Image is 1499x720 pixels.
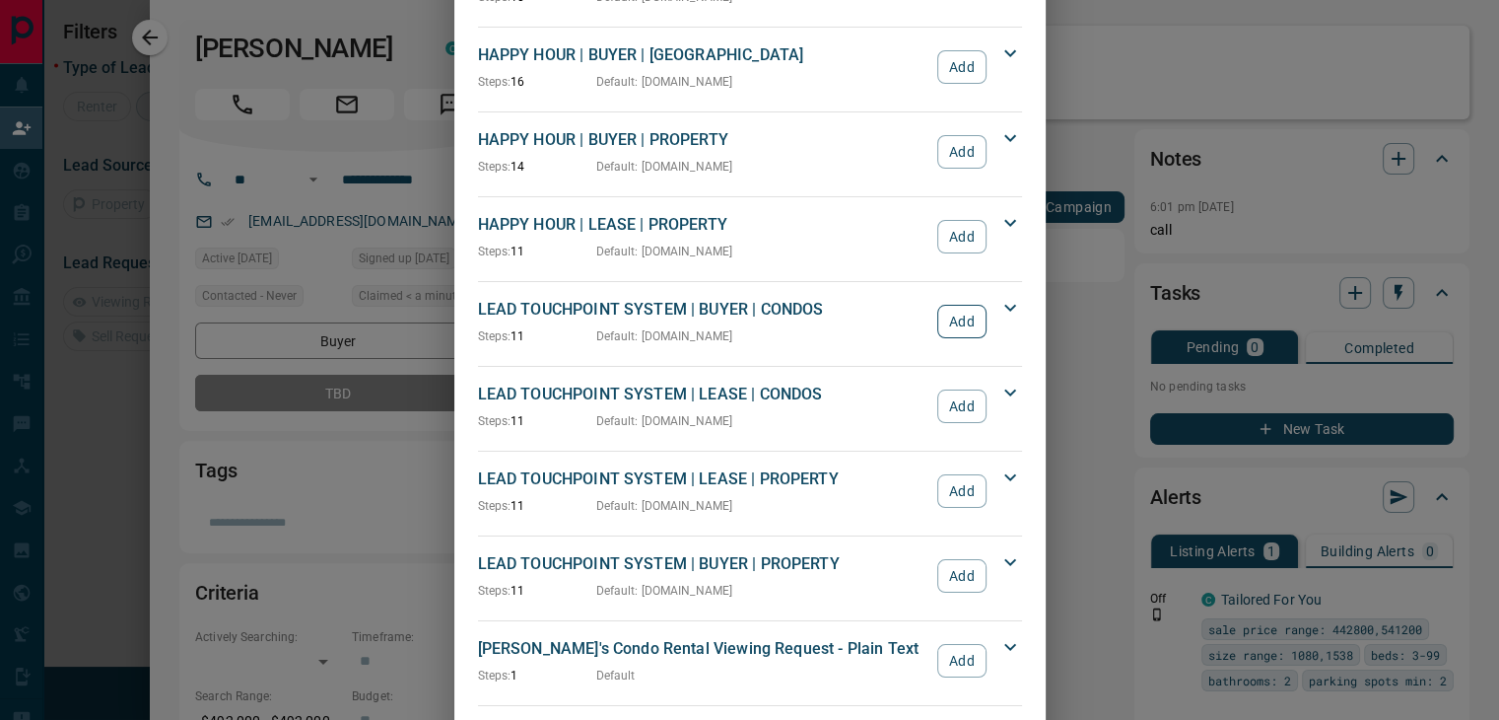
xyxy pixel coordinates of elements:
[596,73,733,91] p: Default : [DOMAIN_NAME]
[478,414,511,428] span: Steps:
[937,390,986,423] button: Add
[478,412,596,430] p: 11
[478,298,928,322] p: LEAD TOUCHPOINT SYSTEM | BUYER | CONDOS
[596,158,733,176] p: Default : [DOMAIN_NAME]
[478,548,1022,604] div: LEAD TOUCHPOINT SYSTEM | BUYER | PROPERTYSteps:11Default: [DOMAIN_NAME]Add
[478,637,928,661] p: [PERSON_NAME]'s Condo Rental Viewing Request - Plain Text
[596,243,733,260] p: Default : [DOMAIN_NAME]
[937,220,986,253] button: Add
[478,582,596,600] p: 11
[478,75,511,89] span: Steps:
[478,633,1022,688] div: [PERSON_NAME]'s Condo Rental Viewing Request - Plain TextSteps:1DefaultAdd
[478,213,928,237] p: HAPPY HOUR | LEASE | PROPERTY
[478,124,1022,180] div: HAPPY HOUR | BUYER | PROPERTYSteps:14Default: [DOMAIN_NAME]Add
[478,209,1022,264] div: HAPPY HOUR | LEASE | PROPERTYSteps:11Default: [DOMAIN_NAME]Add
[596,412,733,430] p: Default : [DOMAIN_NAME]
[478,379,1022,434] div: LEAD TOUCHPOINT SYSTEM | LEASE | CONDOSSteps:11Default: [DOMAIN_NAME]Add
[478,667,596,684] p: 1
[478,43,928,67] p: HAPPY HOUR | BUYER | [GEOGRAPHIC_DATA]
[478,39,1022,95] div: HAPPY HOUR | BUYER | [GEOGRAPHIC_DATA]Steps:16Default: [DOMAIN_NAME]Add
[478,468,928,491] p: LEAD TOUCHPOINT SYSTEM | LEASE | PROPERTY
[478,243,596,260] p: 11
[937,559,986,593] button: Add
[478,160,511,174] span: Steps:
[478,158,596,176] p: 14
[478,497,596,515] p: 11
[596,327,733,345] p: Default : [DOMAIN_NAME]
[937,135,986,169] button: Add
[478,669,511,683] span: Steps:
[937,644,986,678] button: Add
[478,294,1022,349] div: LEAD TOUCHPOINT SYSTEM | BUYER | CONDOSSteps:11Default: [DOMAIN_NAME]Add
[478,245,511,258] span: Steps:
[478,128,928,152] p: HAPPY HOUR | BUYER | PROPERTY
[596,582,733,600] p: Default : [DOMAIN_NAME]
[478,464,1022,519] div: LEAD TOUCHPOINT SYSTEM | LEASE | PROPERTYSteps:11Default: [DOMAIN_NAME]Add
[478,584,511,598] span: Steps:
[478,552,928,576] p: LEAD TOUCHPOINT SYSTEM | BUYER | PROPERTY
[596,497,733,515] p: Default : [DOMAIN_NAME]
[937,474,986,508] button: Add
[937,305,986,338] button: Add
[478,383,928,406] p: LEAD TOUCHPOINT SYSTEM | LEASE | CONDOS
[478,499,511,513] span: Steps:
[596,667,636,684] p: Default
[478,329,511,343] span: Steps:
[478,73,596,91] p: 16
[478,327,596,345] p: 11
[937,50,986,84] button: Add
